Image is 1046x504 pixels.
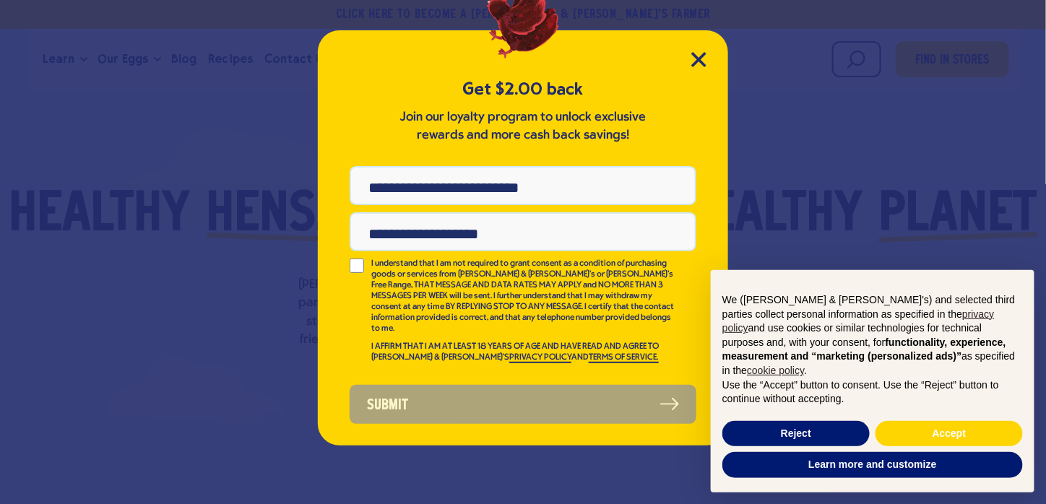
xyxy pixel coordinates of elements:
a: cookie policy [747,365,804,376]
button: Submit [350,385,696,424]
p: I understand that I am not required to grant consent as a condition of purchasing goods or servic... [371,258,676,334]
input: I understand that I am not required to grant consent as a condition of purchasing goods or servic... [350,258,364,273]
p: Use the “Accept” button to consent. Use the “Reject” button to continue without accepting. [722,378,1023,407]
h5: Get $2.00 back [350,77,696,101]
p: Join our loyalty program to unlock exclusive rewards and more cash back savings! [397,108,649,144]
button: Accept [876,421,1023,447]
p: We ([PERSON_NAME] & [PERSON_NAME]'s) and selected third parties collect personal information as s... [722,293,1023,378]
button: Close Modal [691,52,706,67]
a: PRIVACY POLICY [509,353,571,363]
button: Reject [722,421,870,447]
p: I AFFIRM THAT I AM AT LEAST 18 YEARS OF AGE AND HAVE READ AND AGREE TO [PERSON_NAME] & [PERSON_NA... [371,342,676,363]
a: TERMS OF SERVICE. [589,353,658,363]
button: Learn more and customize [722,452,1023,478]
